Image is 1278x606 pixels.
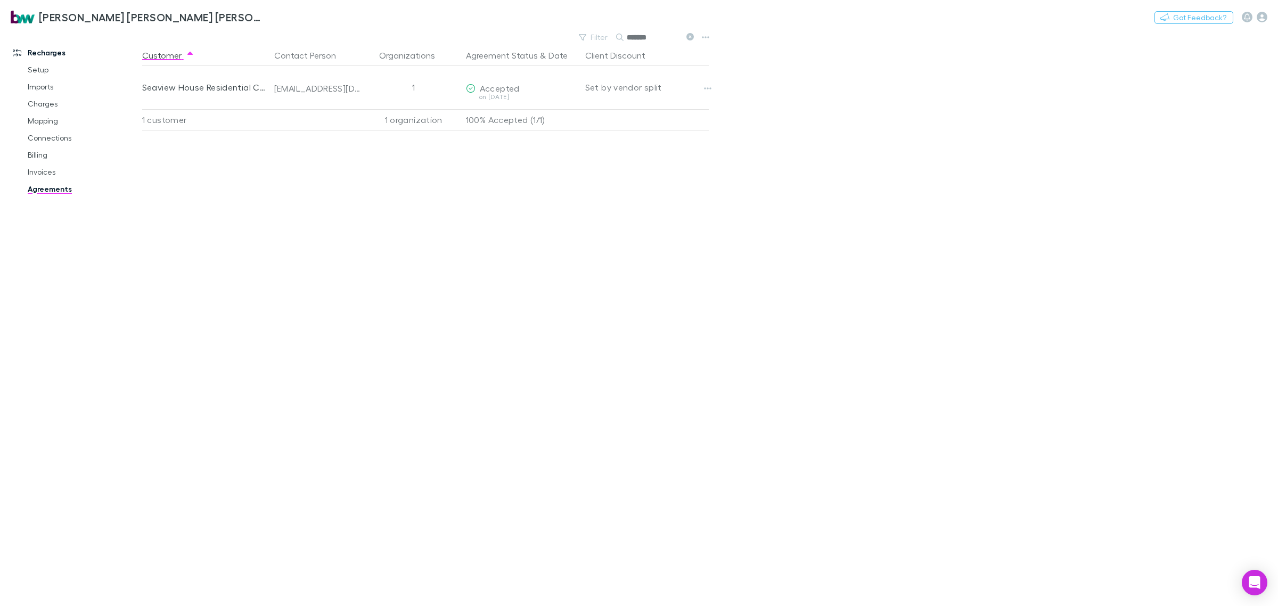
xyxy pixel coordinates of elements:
button: Contact Person [274,45,349,66]
div: [EMAIL_ADDRESS][DOMAIN_NAME] [274,83,362,94]
button: Client Discount [585,45,658,66]
a: Mapping [17,112,150,129]
a: Connections [17,129,150,146]
div: 1 organization [366,109,462,130]
a: Invoices [17,163,150,181]
div: 1 [366,66,462,109]
h3: [PERSON_NAME] [PERSON_NAME] [PERSON_NAME] Partners [39,11,264,23]
a: Setup [17,61,150,78]
div: Set by vendor split [585,66,709,109]
div: 1 customer [142,109,270,130]
button: Agreement Status [466,45,538,66]
button: Got Feedback? [1154,11,1233,24]
div: on [DATE] [466,94,577,100]
a: Billing [17,146,150,163]
div: Open Intercom Messenger [1242,570,1267,595]
a: Imports [17,78,150,95]
a: Agreements [17,181,150,198]
img: Brewster Walsh Waters Partners's Logo [11,11,35,23]
button: Filter [574,31,614,44]
div: & [466,45,577,66]
p: 100% Accepted (1/1) [466,110,577,130]
button: Organizations [379,45,448,66]
a: Charges [17,95,150,112]
a: [PERSON_NAME] [PERSON_NAME] [PERSON_NAME] Partners [4,4,271,30]
button: Customer [142,45,194,66]
a: Recharges [2,44,150,61]
div: Seaview House Residential Care Inc. [142,66,266,109]
button: Date [548,45,568,66]
span: Accepted [480,83,520,93]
